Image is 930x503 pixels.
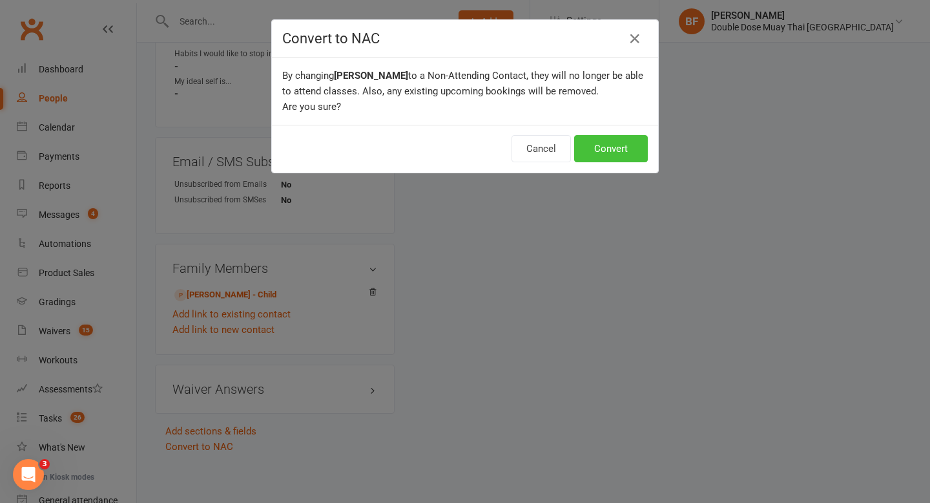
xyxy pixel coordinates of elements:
[574,135,648,162] button: Convert
[272,58,658,125] div: By changing to a Non-Attending Contact, they will no longer be able to attend classes. Also, any ...
[13,459,44,490] iframe: Intercom live chat
[39,459,50,469] span: 3
[282,30,648,47] h4: Convert to NAC
[334,70,408,81] b: [PERSON_NAME]
[512,135,571,162] button: Cancel
[625,28,645,49] button: Close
